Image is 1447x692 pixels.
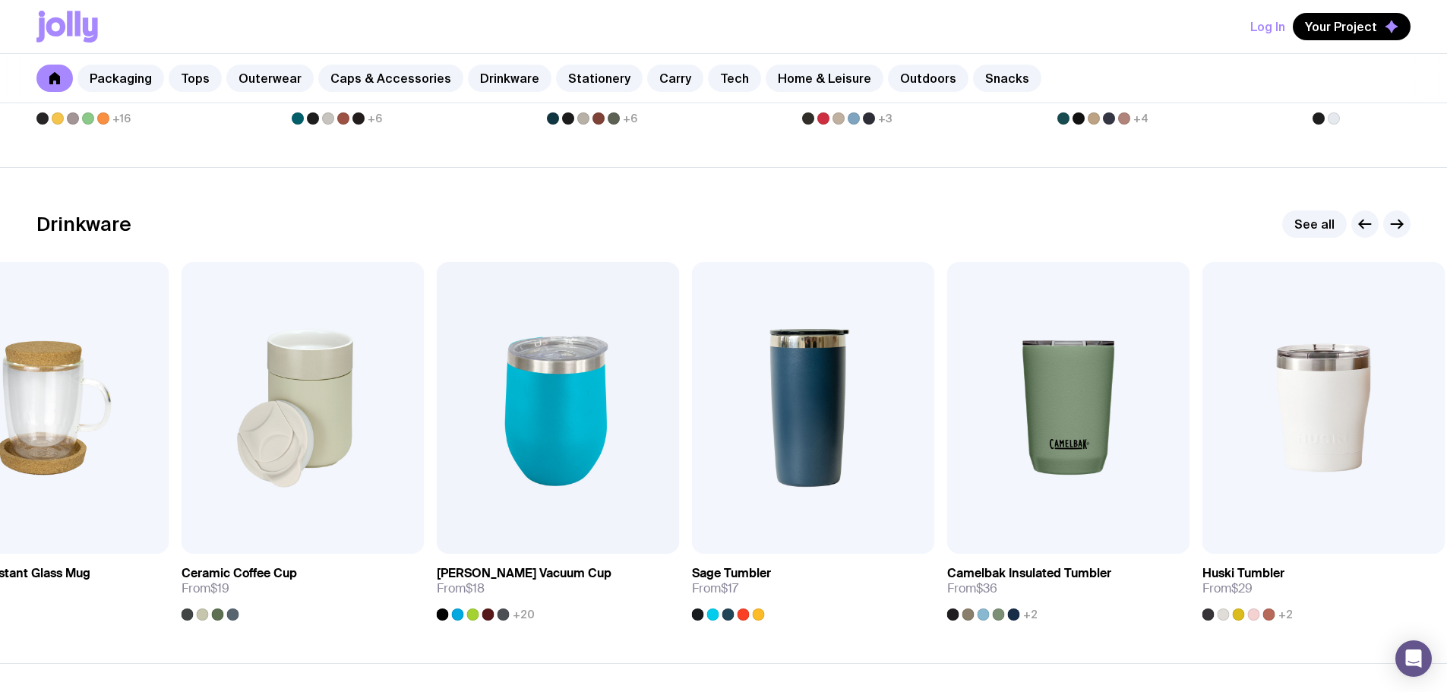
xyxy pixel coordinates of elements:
a: Packaging [77,65,164,92]
span: $17 [721,580,738,596]
a: Camelbak Insulated TumblerFrom$36+2 [947,554,1190,621]
a: Huski TumblerFrom$29+2 [1202,554,1445,621]
h2: Drinkware [36,213,131,235]
a: Outerwear [226,65,314,92]
span: From [947,581,997,596]
h3: [PERSON_NAME] Vacuum Cup [437,566,611,581]
span: +6 [368,112,382,125]
h3: Sage Tumbler [692,566,771,581]
span: $18 [466,580,485,596]
div: Open Intercom Messenger [1395,640,1432,677]
a: Snacks [973,65,1041,92]
a: Outdoors [888,65,968,92]
span: +20 [513,608,535,621]
span: +3 [878,112,893,125]
h3: Huski Tumbler [1202,566,1284,581]
span: +4 [1133,112,1148,125]
a: Tech [708,65,761,92]
a: Ceramic Coffee CupFrom$19 [182,554,425,621]
span: From [437,581,485,596]
a: Carry [647,65,703,92]
button: Log In [1250,13,1285,40]
span: $29 [1231,580,1253,596]
span: From [182,581,229,596]
h3: Camelbak Insulated Tumbler [947,566,1111,581]
span: +6 [623,112,637,125]
span: From [692,581,738,596]
span: +2 [1023,608,1038,621]
a: See all [1282,210,1347,238]
a: Tops [169,65,222,92]
span: $19 [210,580,229,596]
span: From [1202,581,1253,596]
a: Caps & Accessories [318,65,463,92]
span: +2 [1278,608,1293,621]
a: [PERSON_NAME] Vacuum CupFrom$18+20 [437,554,680,621]
span: $36 [976,580,997,596]
h3: Ceramic Coffee Cup [182,566,297,581]
span: Your Project [1305,19,1377,34]
span: +16 [112,112,131,125]
a: Sage TumblerFrom$17 [692,554,935,621]
a: Home & Leisure [766,65,883,92]
button: Your Project [1293,13,1411,40]
a: Stationery [556,65,643,92]
a: Drinkware [468,65,551,92]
